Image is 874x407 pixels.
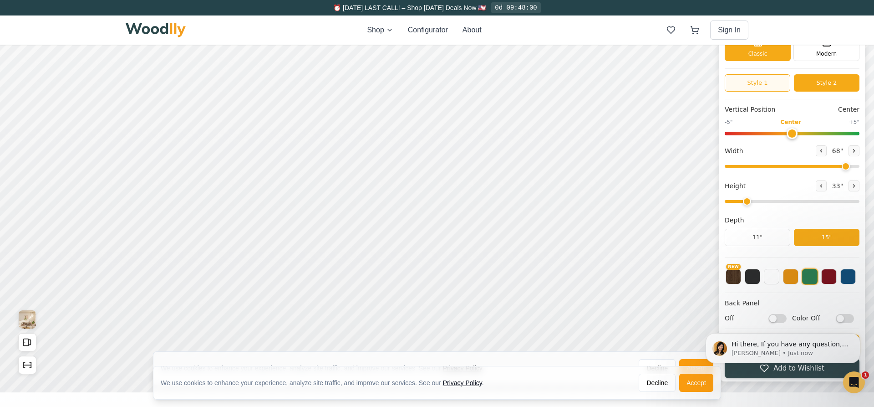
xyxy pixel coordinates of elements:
[725,315,764,325] span: Off
[725,106,775,116] span: Vertical Position
[161,365,491,374] div: We use cookies to enhance your experience, analyze site traffic, and improve our services. See our .
[794,76,859,93] button: Style 2
[830,182,845,192] span: 33 "
[792,315,831,325] span: Color Off
[838,106,859,116] span: Center
[849,119,859,128] span: +5"
[25,11,40,26] button: Toggle price visibility
[639,361,676,379] button: Decline
[780,119,801,128] span: Center
[748,51,767,59] span: Classic
[679,361,713,379] button: Accept
[816,51,837,59] span: Modern
[725,76,790,93] button: Style 1
[19,312,36,330] img: Gallery
[725,147,743,157] span: Width
[783,270,798,286] button: Yellow
[843,371,865,393] iframe: Intercom live chat
[840,270,856,286] button: Blue
[725,300,859,309] h4: Back Panel
[408,25,448,36] button: Configurator
[710,21,748,40] button: Sign In
[830,147,845,157] span: 68 "
[725,119,732,128] span: -5"
[112,11,143,25] button: 25% off
[794,230,859,247] button: 15"
[639,374,676,392] button: Decline
[725,230,790,247] button: 11"
[745,270,760,286] button: Black
[725,13,839,26] h1: Click to rename
[764,270,779,286] button: White
[462,25,482,36] button: About
[367,25,393,36] button: Shop
[726,265,741,271] span: NEW
[692,314,874,382] iframe: Intercom notifications message
[726,270,741,286] button: NEW
[18,335,36,353] button: Open All Doors and Drawers
[768,315,787,325] input: Off
[821,270,837,286] button: Red
[802,270,818,286] button: Green
[725,182,746,192] span: Height
[725,336,859,356] button: Add to Cart
[18,312,36,330] button: View Gallery
[725,217,744,227] span: Depth
[333,4,486,11] span: ⏰ [DATE] LAST CALL! – Shop [DATE] Deals Now 🇺🇸
[161,378,491,387] div: We use cookies to enhance your experience, analyze site traffic, and improve our services. See our .
[836,315,854,325] input: Color Off
[491,2,540,13] div: 0d 09:48:00
[443,379,482,386] a: Privacy Policy
[147,14,201,23] button: Pick Your Discount
[862,371,869,379] span: 1
[679,374,713,392] button: Accept
[443,366,482,373] a: Privacy Policy
[126,23,186,37] img: Woodlly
